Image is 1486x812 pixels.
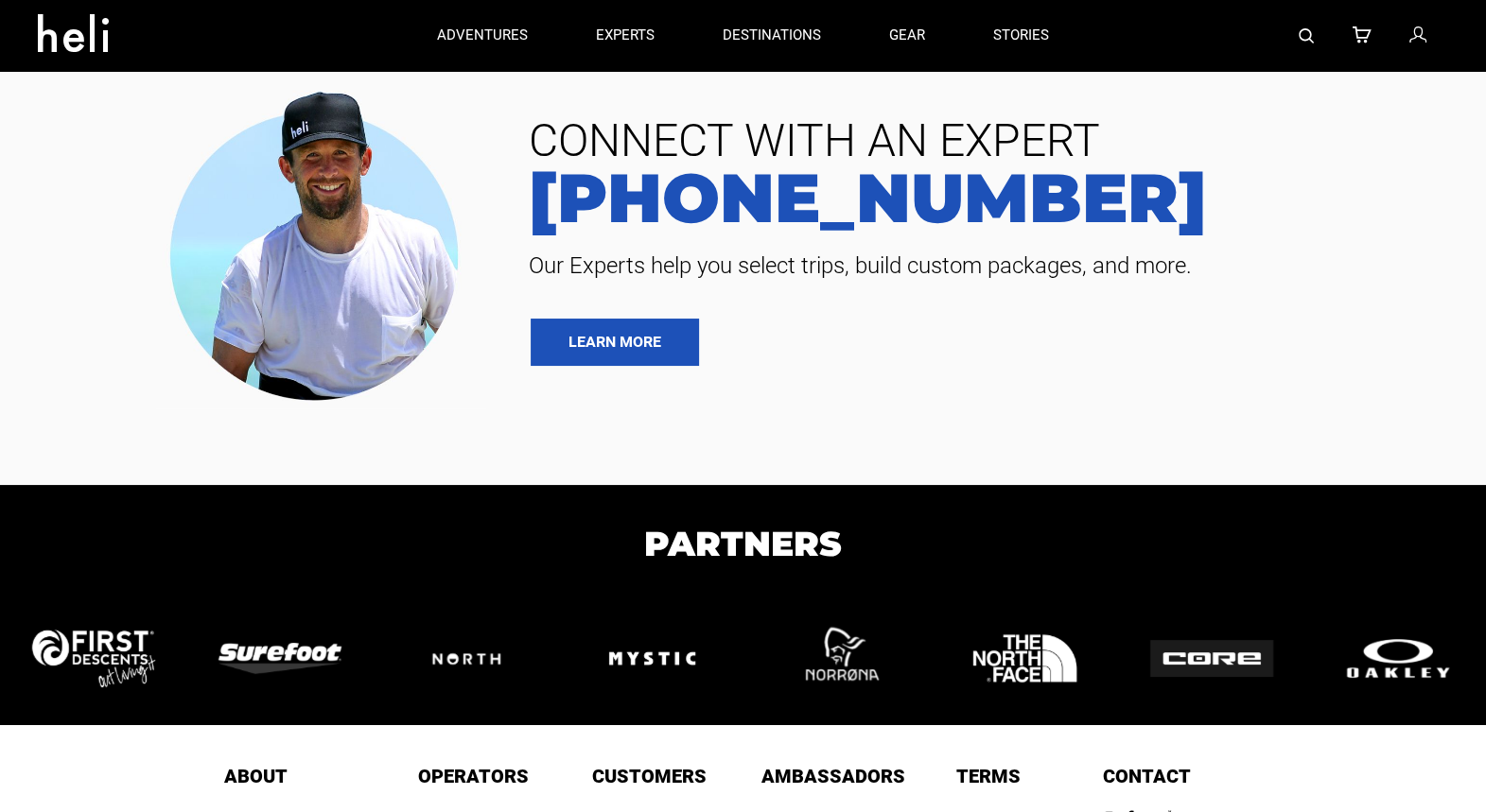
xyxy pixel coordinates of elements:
[779,599,898,717] img: logo
[593,599,711,717] img: logo
[418,765,529,787] span: Operators
[592,765,707,787] span: Customers
[1103,765,1191,787] span: Contact
[531,319,699,366] a: LEARN MORE
[224,765,288,787] span: About
[1299,28,1314,43] img: search-bar-icon.svg
[32,630,155,686] img: logo
[515,251,1458,281] span: Our Experts help you select trips, build custom packages, and more.
[596,26,655,45] p: experts
[956,765,1021,787] span: Terms
[437,26,528,45] p: adventures
[1150,640,1273,678] img: logo
[515,164,1458,232] a: [PHONE_NUMBER]
[966,599,1084,717] img: logo
[515,118,1458,164] span: CONNECT WITH AN EXPERT
[405,627,528,691] img: logo
[723,26,821,45] p: destinations
[219,643,341,673] img: logo
[1337,634,1460,682] img: logo
[155,76,486,409] img: contact our team
[761,765,905,787] span: Ambassadors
